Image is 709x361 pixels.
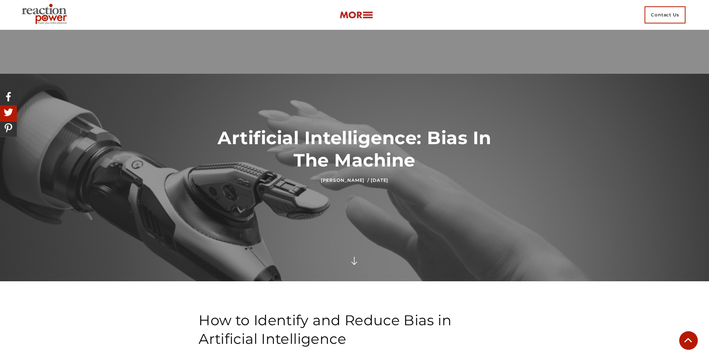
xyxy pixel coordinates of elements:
[339,11,373,19] img: more-btn.png
[2,90,15,103] img: Share On Facebook
[19,1,73,28] img: Executive Branding | Personal Branding Agency
[2,121,15,134] img: Share On Pinterest
[199,311,452,348] span: How to Identify and Reduce Bias in Artificial Intelligence
[2,106,15,119] img: Share On Twitter
[371,177,388,183] time: [DATE]
[199,127,510,171] h1: Artificial Intelligence: Bias In The Machine
[321,177,369,183] a: [PERSON_NAME] /
[645,6,686,23] span: Contact Us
